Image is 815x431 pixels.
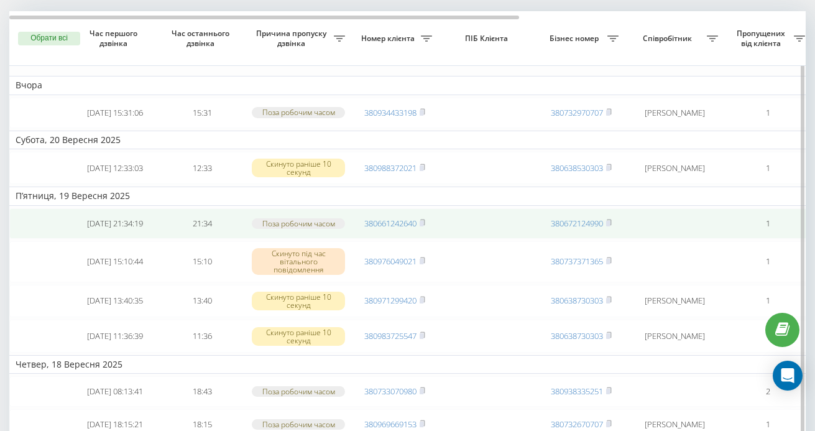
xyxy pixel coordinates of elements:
[71,98,159,128] td: [DATE] 15:31:06
[724,320,811,353] td: 1
[159,285,246,318] td: 13:40
[551,256,603,267] a: 380737371365
[71,376,159,407] td: [DATE] 08:13:41
[364,386,417,397] a: 380733070980
[730,29,794,48] span: Пропущених від клієнта
[159,152,246,185] td: 12:33
[159,320,246,353] td: 11:36
[364,162,417,174] a: 380988372021
[724,208,811,239] td: 1
[724,152,811,185] td: 1
[551,162,603,174] a: 380638530303
[631,34,707,44] span: Співробітник
[71,320,159,353] td: [DATE] 11:36:39
[724,98,811,128] td: 1
[252,327,345,346] div: Скинуто раніше 10 секунд
[724,241,811,282] td: 1
[252,248,345,276] div: Скинуто під час вітального повідомлення
[544,34,607,44] span: Бізнес номер
[159,208,246,239] td: 21:34
[71,241,159,282] td: [DATE] 15:10:44
[71,208,159,239] td: [DATE] 21:34:19
[252,386,345,397] div: Поза робочим часом
[159,241,246,282] td: 15:10
[625,285,724,318] td: [PERSON_NAME]
[364,419,417,430] a: 380969669153
[364,107,417,118] a: 380934433198
[71,152,159,185] td: [DATE] 12:33:03
[551,295,603,306] a: 380638730303
[252,29,334,48] span: Причина пропуску дзвінка
[364,256,417,267] a: 380976049021
[551,107,603,118] a: 380732970707
[625,98,724,128] td: [PERSON_NAME]
[357,34,421,44] span: Номер клієнта
[773,361,803,391] div: Open Intercom Messenger
[252,419,345,430] div: Поза робочим часом
[252,292,345,310] div: Скинуто раніше 10 секунд
[551,419,603,430] a: 380732670707
[252,107,345,118] div: Поза робочим часом
[724,285,811,318] td: 1
[159,98,246,128] td: 15:31
[81,29,149,48] span: Час першого дзвінка
[625,152,724,185] td: [PERSON_NAME]
[159,376,246,407] td: 18:43
[551,218,603,229] a: 380672124990
[252,159,345,177] div: Скинуто раніше 10 секунд
[551,386,603,397] a: 380938335251
[364,295,417,306] a: 380971299420
[724,376,811,407] td: 2
[252,218,345,229] div: Поза робочим часом
[449,34,527,44] span: ПІБ Клієнта
[364,218,417,229] a: 380661242640
[551,330,603,341] a: 380638730303
[364,330,417,341] a: 380983725547
[625,320,724,353] td: [PERSON_NAME]
[168,29,236,48] span: Час останнього дзвінка
[71,285,159,318] td: [DATE] 13:40:35
[18,32,80,45] button: Обрати всі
